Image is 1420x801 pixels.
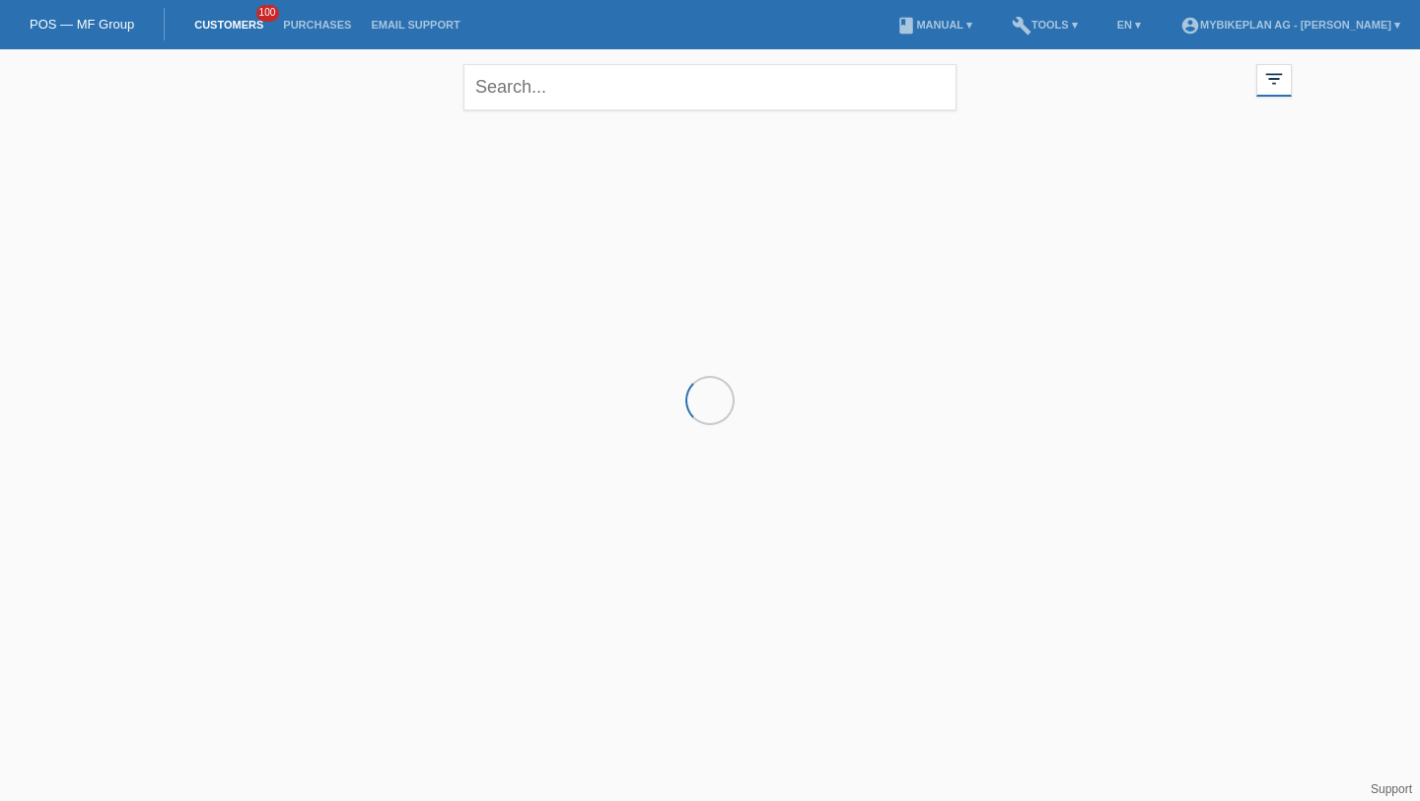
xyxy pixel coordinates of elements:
a: EN ▾ [1107,19,1151,31]
a: Support [1371,782,1412,796]
a: Customers [184,19,273,31]
i: build [1012,16,1031,36]
a: POS — MF Group [30,17,134,32]
a: bookManual ▾ [887,19,982,31]
span: 100 [256,5,280,22]
i: book [896,16,916,36]
a: buildTools ▾ [1002,19,1088,31]
i: account_circle [1180,16,1200,36]
i: filter_list [1263,68,1285,90]
a: Purchases [273,19,361,31]
a: Email Support [361,19,469,31]
input: Search... [463,64,957,110]
a: account_circleMybikeplan AG - [PERSON_NAME] ▾ [1171,19,1410,31]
